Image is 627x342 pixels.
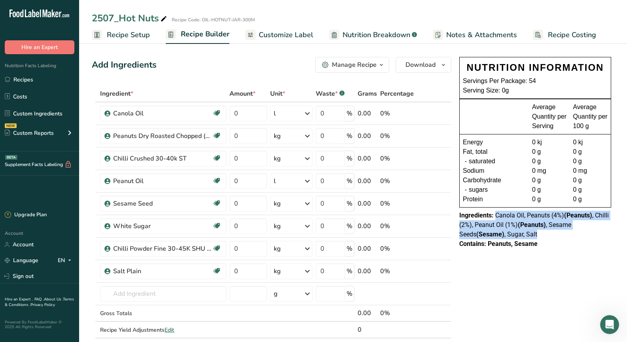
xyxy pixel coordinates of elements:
input: Add Ingredient [100,286,226,302]
button: Download [396,57,451,73]
div: 0% [380,109,414,118]
div: Powered By FoodLabelMaker © 2025 All Rights Reserved [5,320,74,329]
a: Customize Label [245,26,313,44]
span: Notes & Attachments [446,30,517,40]
div: 0.00 [358,244,377,253]
div: kg [274,199,281,208]
div: BETA [5,155,17,160]
span: Ingredient [100,89,133,98]
span: Recipe Builder [181,29,229,40]
div: Gross Totals [100,309,226,317]
a: FAQ . [34,297,44,302]
span: Energy [463,138,483,147]
a: About Us . [44,297,63,302]
div: 0 g [573,157,608,166]
a: Hire an Expert . [5,297,33,302]
div: 0 g [532,176,567,185]
div: 0 g [573,147,608,157]
div: Average Quantity per 100 g [573,102,608,131]
span: Download [405,60,436,70]
div: 0.00 [358,199,377,208]
div: 0% [380,154,414,163]
div: 0 g [532,147,567,157]
div: 0% [380,199,414,208]
iframe: Intercom live chat [600,315,619,334]
div: White Sugar [113,221,212,231]
a: Notes & Attachments [433,26,517,44]
div: Custom Reports [5,129,54,137]
div: 0% [380,131,414,141]
div: 0 g [573,195,608,204]
div: kg [274,154,281,163]
a: Terms & Conditions . [5,297,74,308]
div: Upgrade Plan [5,211,47,219]
a: Recipe Builder [166,25,229,44]
div: 0% [380,176,414,186]
div: 0 g [532,195,567,204]
div: - [463,157,469,166]
div: 0 g [573,176,608,185]
div: Recipe Yield Adjustments [100,326,226,334]
div: 0 g [532,157,567,166]
div: Sesame Seed [113,199,212,208]
div: Chilli Crushed 30-40k ST [113,154,212,163]
div: kg [274,131,281,141]
div: Manage Recipe [332,60,377,70]
div: 0% [380,266,414,276]
div: 0 g [573,185,608,195]
div: l [274,176,276,186]
div: 0% [380,221,414,231]
div: l [274,109,276,118]
div: Peanuts Dry Roasted Chopped (Granulated) [113,131,212,141]
span: Ingredients: [459,212,494,219]
b: (Peanuts) [518,221,546,229]
div: Contains: Peanuts, Sesame [459,239,611,249]
div: Servings Per Package: 54 [463,76,608,86]
div: 0.00 [358,308,377,318]
a: Recipe Costing [533,26,596,44]
span: Percentage [380,89,414,98]
span: Grams [358,89,377,98]
span: sugars [469,185,488,195]
div: 0 g [532,185,567,195]
span: Customize Label [259,30,313,40]
div: 0 mg [532,166,567,176]
div: Canola Oil [113,109,212,118]
div: Chilli Powder Fine 30-45K SHU (Medium) [113,244,212,253]
div: g [274,289,278,299]
div: 0 mg [573,166,608,176]
div: 0.00 [358,154,377,163]
div: 0% [380,244,414,253]
div: 0 kj [532,138,567,147]
div: kg [274,221,281,231]
span: Nutrition Breakdown [343,30,410,40]
span: Canola Oil, Peanuts (4%) , Chilli (2%), Peanut Oil (1%) , Sesame Seeds , Sugar, Salt [459,212,609,238]
span: Recipe Setup [107,30,150,40]
div: EN [58,256,74,265]
span: Fat, total [463,147,487,157]
span: Protein [463,195,483,204]
span: Sodium [463,166,484,176]
div: Recipe Code: OIL-HOTNUT-JAR-300M [172,16,255,23]
span: Amount [229,89,256,98]
div: 0 [358,325,377,334]
div: kg [274,244,281,253]
span: Edit [165,326,174,334]
button: Manage Recipe [315,57,389,73]
div: 0.00 [358,131,377,141]
div: Peanut Oil [113,176,212,186]
span: Unit [270,89,285,98]
div: 0.00 [358,266,377,276]
span: Carbohydrate [463,176,501,185]
span: Recipe Costing [548,30,596,40]
div: 0% [380,308,414,318]
div: NEW [5,123,17,128]
a: Language [5,253,38,267]
a: Privacy Policy [30,302,55,308]
div: 0 kj [573,138,608,147]
div: Add Ingredients [92,59,157,72]
div: Average Quantity per Serving [532,102,567,131]
div: Serving Size: 0g [463,86,608,95]
div: - [463,185,469,195]
a: Nutrition Breakdown [329,26,417,44]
